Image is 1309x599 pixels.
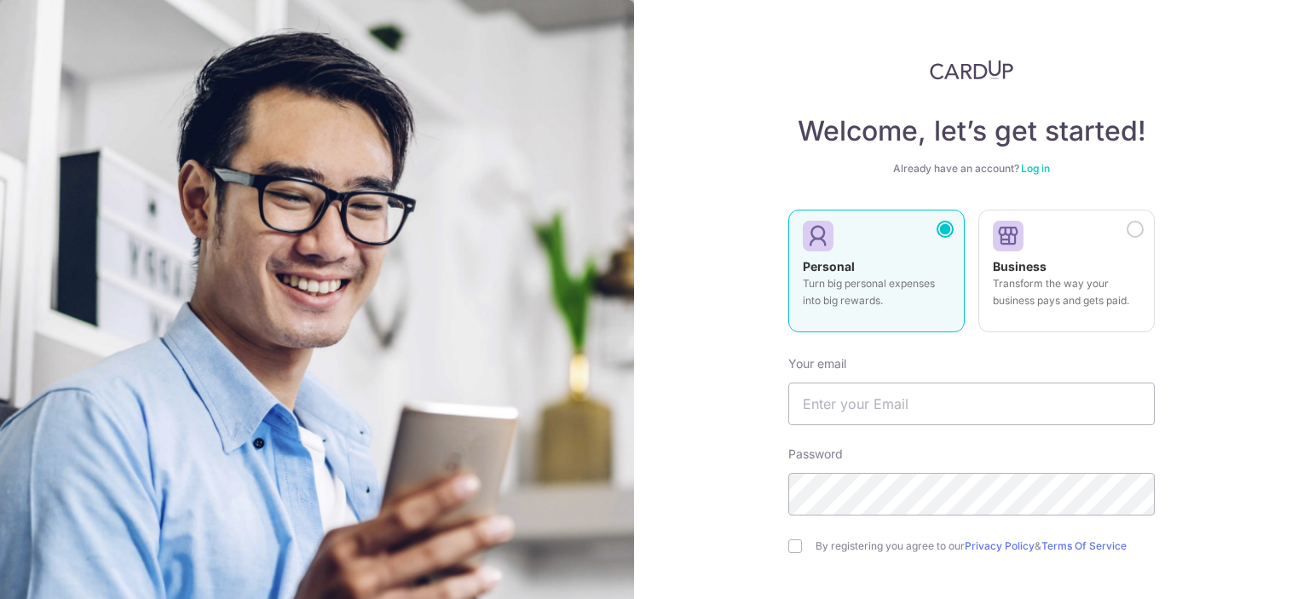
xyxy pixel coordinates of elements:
p: Transform the way your business pays and gets paid. [993,275,1140,309]
div: Already have an account? [788,162,1155,176]
a: Business Transform the way your business pays and gets paid. [978,210,1155,343]
h4: Welcome, let’s get started! [788,114,1155,148]
a: Log in [1021,162,1050,175]
strong: Business [993,259,1047,274]
input: Enter your Email [788,383,1155,425]
a: Privacy Policy [965,539,1035,552]
strong: Personal [803,259,855,274]
img: CardUp Logo [930,60,1013,80]
label: By registering you agree to our & [816,539,1155,553]
label: Password [788,446,843,463]
p: Turn big personal expenses into big rewards. [803,275,950,309]
a: Personal Turn big personal expenses into big rewards. [788,210,965,343]
a: Terms Of Service [1041,539,1127,552]
label: Your email [788,355,846,372]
